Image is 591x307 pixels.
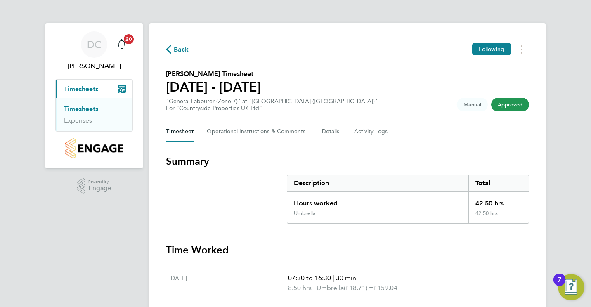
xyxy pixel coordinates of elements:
button: Open Resource Center, 7 new notifications [558,274,584,300]
span: This timesheet was manually created. [457,98,488,111]
span: This timesheet has been approved. [491,98,529,111]
div: Umbrella [294,210,316,217]
div: 42.50 hrs [468,192,529,210]
span: Timesheets [64,85,98,93]
div: Summary [287,175,529,224]
a: Expenses [64,116,92,124]
span: DC [87,39,102,50]
button: Timesheet [166,122,194,142]
div: 7 [558,280,561,290]
button: Timesheets [56,80,132,98]
span: Following [479,45,504,53]
span: Powered by [88,178,111,185]
h3: Time Worked [166,243,529,257]
h2: [PERSON_NAME] Timesheet [166,69,261,79]
button: Following [472,43,511,55]
span: Umbrella [317,283,344,293]
span: 07:30 to 16:30 [288,274,331,282]
span: £159.04 [374,284,397,292]
div: Hours worked [287,192,468,210]
span: 30 min [336,274,356,282]
div: 42.50 hrs [468,210,529,223]
div: Timesheets [56,98,132,131]
div: Description [287,175,468,191]
button: Details [322,122,341,142]
span: 20 [124,34,134,44]
span: (£18.71) = [344,284,374,292]
div: "General Labourer (Zone 7)" at "[GEOGRAPHIC_DATA] ([GEOGRAPHIC_DATA])" [166,98,378,112]
h1: [DATE] - [DATE] [166,79,261,95]
span: David Craig [55,61,133,71]
span: Engage [88,185,111,192]
div: For "Countryside Properties UK Ltd" [166,105,378,112]
a: Timesheets [64,105,98,113]
a: Powered byEngage [77,178,112,194]
h3: Summary [166,155,529,168]
button: Back [166,44,189,54]
button: Operational Instructions & Comments [207,122,309,142]
a: 20 [113,31,130,58]
img: countryside-properties-logo-retina.png [65,138,123,158]
div: Total [468,175,529,191]
a: DC[PERSON_NAME] [55,31,133,71]
span: | [333,274,334,282]
a: Go to home page [55,138,133,158]
button: Activity Logs [354,122,389,142]
button: Timesheets Menu [514,43,529,56]
nav: Main navigation [45,23,143,168]
span: 8.50 hrs [288,284,312,292]
span: Back [174,45,189,54]
div: [DATE] [169,273,288,293]
span: | [313,284,315,292]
